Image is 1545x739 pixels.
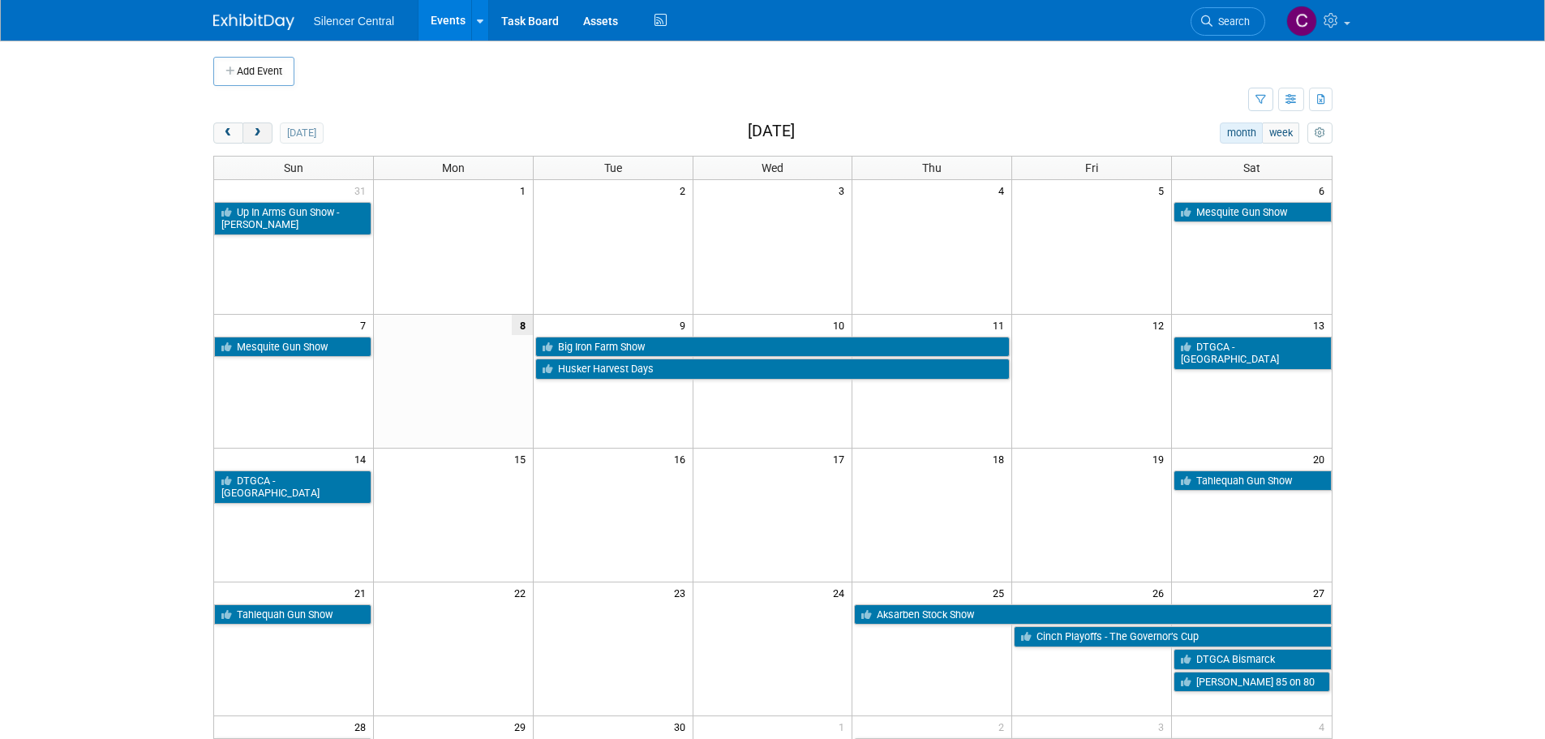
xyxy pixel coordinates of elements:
span: Search [1212,15,1250,28]
span: 22 [513,582,533,603]
span: 29 [513,716,533,737]
span: 1 [837,716,852,737]
span: 6 [1317,180,1332,200]
a: Search [1191,7,1265,36]
span: 16 [672,449,693,469]
button: next [242,122,273,144]
a: Mesquite Gun Show [214,337,371,358]
span: Sat [1243,161,1260,174]
a: Cinch Playoffs - The Governor’s Cup [1014,626,1331,647]
img: Cade Cox [1286,6,1317,37]
span: 18 [991,449,1011,469]
span: 1 [518,180,533,200]
a: Up In Arms Gun Show - [PERSON_NAME] [214,202,371,235]
span: 31 [353,180,373,200]
span: 10 [831,315,852,335]
span: Tue [604,161,622,174]
a: DTGCA - [GEOGRAPHIC_DATA] [214,470,371,504]
h2: [DATE] [748,122,795,140]
span: 19 [1151,449,1171,469]
span: Silencer Central [314,15,395,28]
span: 8 [512,315,533,335]
span: 5 [1157,180,1171,200]
span: 20 [1311,449,1332,469]
span: 27 [1311,582,1332,603]
span: 9 [678,315,693,335]
img: ExhibitDay [213,14,294,30]
span: 25 [991,582,1011,603]
span: 11 [991,315,1011,335]
span: 17 [831,449,852,469]
button: week [1262,122,1299,144]
a: Mesquite Gun Show [1174,202,1331,223]
button: prev [213,122,243,144]
span: 3 [837,180,852,200]
span: 2 [678,180,693,200]
span: Thu [922,161,942,174]
a: Aksarben Stock Show [854,604,1331,625]
span: 12 [1151,315,1171,335]
span: 24 [831,582,852,603]
a: Big Iron Farm Show [535,337,1011,358]
button: month [1220,122,1263,144]
span: 15 [513,449,533,469]
span: 26 [1151,582,1171,603]
span: 4 [1317,716,1332,737]
span: 13 [1311,315,1332,335]
span: 28 [353,716,373,737]
i: Personalize Calendar [1315,128,1325,139]
button: Add Event [213,57,294,86]
span: Sun [284,161,303,174]
span: 14 [353,449,373,469]
span: 3 [1157,716,1171,737]
span: 23 [672,582,693,603]
a: [PERSON_NAME] 85 on 80 [1174,672,1329,693]
button: myCustomButton [1307,122,1332,144]
span: 7 [358,315,373,335]
span: Mon [442,161,465,174]
span: 2 [997,716,1011,737]
a: DTGCA Bismarck [1174,649,1331,670]
span: 4 [997,180,1011,200]
a: Tahlequah Gun Show [214,604,371,625]
span: Fri [1085,161,1098,174]
button: [DATE] [280,122,323,144]
a: Husker Harvest Days [535,359,1011,380]
a: DTGCA - [GEOGRAPHIC_DATA] [1174,337,1331,370]
a: Tahlequah Gun Show [1174,470,1331,492]
span: 21 [353,582,373,603]
span: Wed [762,161,783,174]
span: 30 [672,716,693,737]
